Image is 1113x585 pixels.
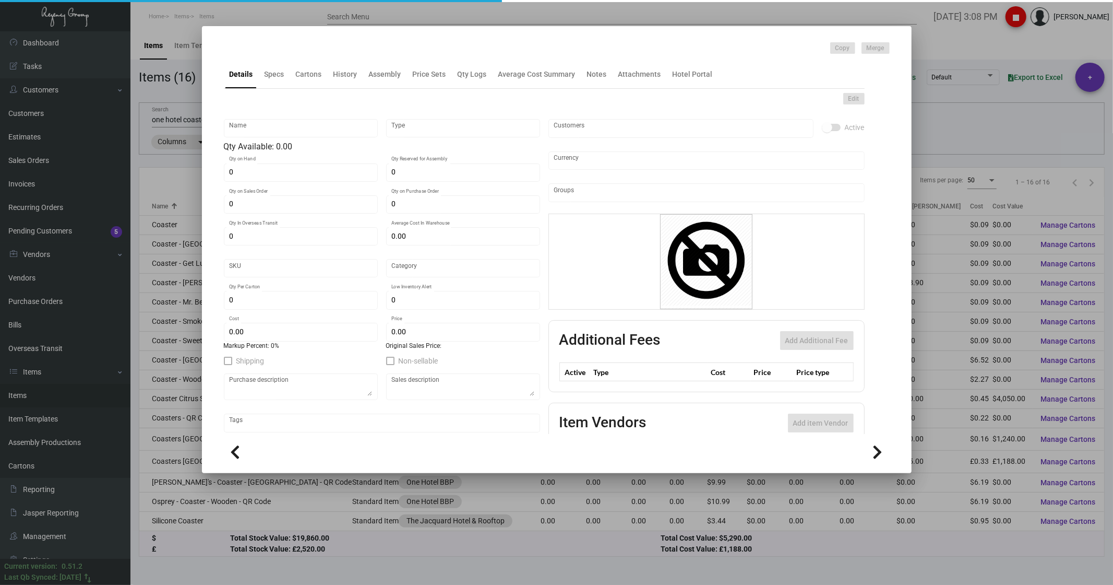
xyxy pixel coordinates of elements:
[591,363,708,381] th: Type
[788,414,854,432] button: Add item Vendor
[559,414,647,432] h2: Item Vendors
[848,95,859,103] span: Edit
[785,336,848,345] span: Add Additional Fee
[835,44,850,53] span: Copy
[296,69,322,80] div: Cartons
[236,355,265,367] span: Shipping
[224,141,540,153] div: Qty Available: 0.00
[618,69,661,80] div: Attachments
[830,42,855,54] button: Copy
[265,69,284,80] div: Specs
[4,572,81,583] div: Last Qb Synced: [DATE]
[554,189,859,197] input: Add new..
[399,355,438,367] span: Non-sellable
[867,44,884,53] span: Merge
[559,331,661,350] h2: Additional Fees
[559,363,591,381] th: Active
[458,69,487,80] div: Qty Logs
[861,42,890,54] button: Merge
[62,561,82,572] div: 0.51.2
[751,363,794,381] th: Price
[780,331,854,350] button: Add Additional Fee
[498,69,576,80] div: Average Cost Summary
[708,363,751,381] th: Cost
[333,69,357,80] div: History
[230,69,253,80] div: Details
[793,419,848,427] span: Add item Vendor
[587,69,607,80] div: Notes
[4,561,57,572] div: Current version:
[794,363,841,381] th: Price type
[369,69,401,80] div: Assembly
[554,124,808,133] input: Add new..
[843,93,865,104] button: Edit
[413,69,446,80] div: Price Sets
[673,69,713,80] div: Hotel Portal
[845,121,865,134] span: Active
